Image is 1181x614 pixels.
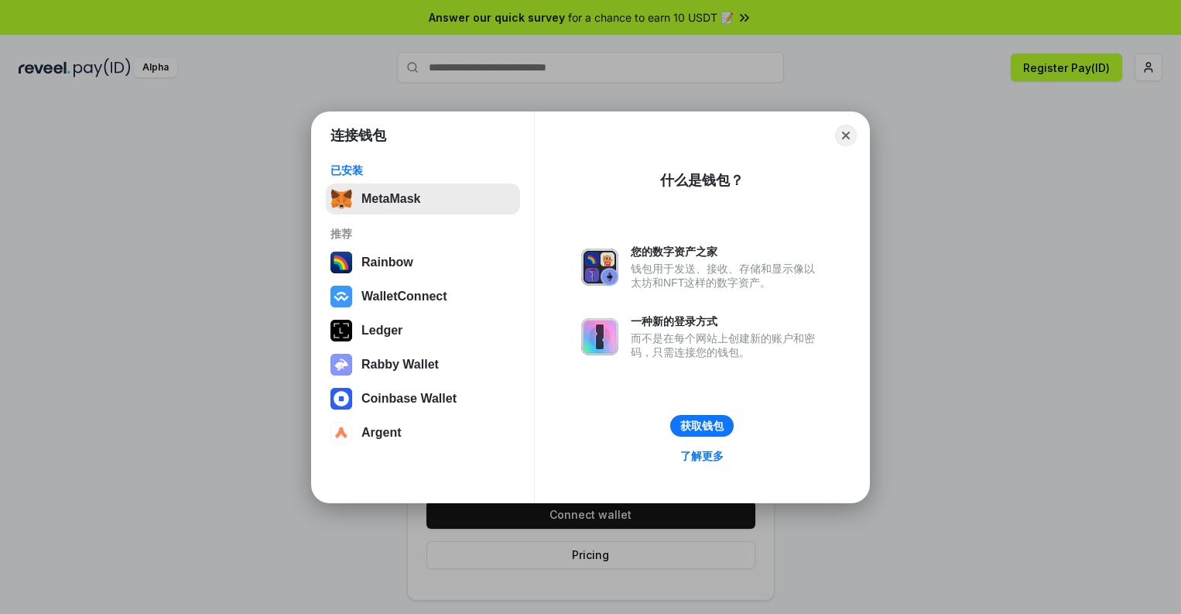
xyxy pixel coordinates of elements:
img: svg+xml,%3Csvg%20width%3D%22120%22%20height%3D%22120%22%20viewBox%3D%220%200%20120%20120%22%20fil... [330,252,352,273]
div: 获取钱包 [680,419,724,433]
button: MetaMask [326,184,520,214]
img: svg+xml,%3Csvg%20xmlns%3D%22http%3A%2F%2Fwww.w3.org%2F2000%2Fsvg%22%20width%3D%2228%22%20height%3... [330,320,352,341]
img: svg+xml,%3Csvg%20xmlns%3D%22http%3A%2F%2Fwww.w3.org%2F2000%2Fsvg%22%20fill%3D%22none%22%20viewBox... [581,318,618,355]
div: 了解更多 [680,449,724,463]
div: Rabby Wallet [361,358,439,372]
button: Rainbow [326,247,520,278]
button: Ledger [326,315,520,346]
button: Argent [326,417,520,448]
div: 已安装 [330,163,515,177]
img: svg+xml,%3Csvg%20width%3D%2228%22%20height%3D%2228%22%20viewBox%3D%220%200%2028%2028%22%20fill%3D... [330,422,352,444]
div: Rainbow [361,256,413,269]
img: svg+xml,%3Csvg%20width%3D%2228%22%20height%3D%2228%22%20viewBox%3D%220%200%2028%2028%22%20fill%3D... [330,388,352,410]
div: 推荐 [330,227,515,241]
button: Close [835,125,857,146]
button: WalletConnect [326,281,520,312]
div: Argent [361,426,402,440]
div: Coinbase Wallet [361,392,457,406]
img: svg+xml,%3Csvg%20width%3D%2228%22%20height%3D%2228%22%20viewBox%3D%220%200%2028%2028%22%20fill%3D... [330,286,352,307]
div: MetaMask [361,192,420,206]
div: WalletConnect [361,290,447,304]
button: Rabby Wallet [326,349,520,380]
img: svg+xml,%3Csvg%20xmlns%3D%22http%3A%2F%2Fwww.w3.org%2F2000%2Fsvg%22%20fill%3D%22none%22%20viewBox... [330,354,352,376]
div: Ledger [361,324,402,338]
button: Coinbase Wallet [326,383,520,414]
div: 什么是钱包？ [660,171,744,190]
img: svg+xml,%3Csvg%20xmlns%3D%22http%3A%2F%2Fwww.w3.org%2F2000%2Fsvg%22%20fill%3D%22none%22%20viewBox... [581,249,618,286]
div: 钱包用于发送、接收、存储和显示像以太坊和NFT这样的数字资产。 [631,262,823,290]
a: 了解更多 [671,446,733,466]
div: 一种新的登录方式 [631,314,823,328]
button: 获取钱包 [670,415,734,437]
img: svg+xml,%3Csvg%20fill%3D%22none%22%20height%3D%2233%22%20viewBox%3D%220%200%2035%2033%22%20width%... [330,188,352,210]
div: 您的数字资产之家 [631,245,823,259]
h1: 连接钱包 [330,126,386,145]
div: 而不是在每个网站上创建新的账户和密码，只需连接您的钱包。 [631,331,823,359]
